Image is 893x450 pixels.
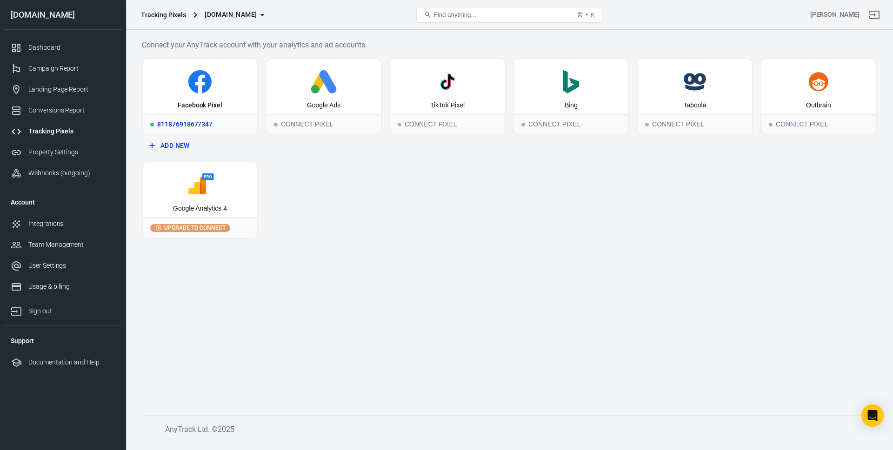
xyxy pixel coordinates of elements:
a: Team Management [3,234,122,255]
span: Upgrade to connect [162,224,227,232]
span: Connect Pixel [398,123,401,126]
a: Facebook PixelRunning811876918677347 [142,58,258,135]
a: Webhooks (outgoing) [3,163,122,184]
h6: AnyTrack Ltd. © 2025 [165,424,863,435]
div: Documentation and Help [28,357,115,367]
div: Outbrain [806,101,831,110]
a: Sign out [863,4,886,26]
a: Usage & billing [3,276,122,297]
div: Tracking Pixels [141,10,186,20]
div: Connect Pixel [267,114,381,134]
a: Integrations [3,213,122,234]
a: Campaign Report [3,58,122,79]
a: Property Settings [3,142,122,163]
span: Running [150,123,154,126]
div: Dashboard [28,43,115,53]
div: Taboola [683,101,706,110]
div: Team Management [28,240,115,250]
a: Sign out [3,297,122,322]
button: Add New [146,137,254,154]
div: Connect Pixel [514,114,628,134]
div: Webhooks (outgoing) [28,168,115,178]
div: Connect Pixel [638,114,752,134]
button: Google Analytics 4Upgrade to connect [142,161,258,238]
div: Facebook Pixel [178,101,222,110]
button: TikTok PixelConnect PixelConnect Pixel [389,58,506,135]
a: User Settings [3,255,122,276]
a: Landing Page Report [3,79,122,100]
li: Account [3,191,122,213]
span: Connect Pixel [521,123,525,126]
span: Connect Pixel [769,123,773,126]
div: Tracking Pixels [28,126,115,136]
span: Find anything... [433,11,476,18]
div: Integrations [28,219,115,229]
div: Account id: GO1HsbMZ [810,10,860,20]
button: BingConnect PixelConnect Pixel [513,58,629,135]
div: Google Analytics 4 [173,204,227,213]
div: Connect Pixel [390,114,505,134]
span: Connect Pixel [274,123,278,126]
div: Open Intercom Messenger [861,404,884,427]
a: Conversions Report [3,100,122,121]
a: Tracking Pixels [3,121,122,142]
span: Connect Pixel [645,123,649,126]
div: Conversions Report [28,106,115,115]
a: Dashboard [3,37,122,58]
div: Connect Pixel [761,114,876,134]
div: Property Settings [28,147,115,157]
h6: Connect your AnyTrack account with your analytics and ad accounts. [142,39,877,51]
div: Usage & billing [28,282,115,291]
div: 811876918677347 [143,114,257,134]
div: Sign out [28,306,115,316]
button: Google AdsConnect PixelConnect Pixel [266,58,382,135]
span: twothreadsbyedmonds.com [205,9,257,20]
div: Landing Page Report [28,85,115,94]
div: Campaign Report [28,64,115,73]
div: Google Ads [307,101,340,110]
div: User Settings [28,261,115,271]
button: Find anything...⌘ + K [416,7,602,23]
div: [DOMAIN_NAME] [3,11,122,19]
div: ⌘ + K [577,11,594,18]
button: TaboolaConnect PixelConnect Pixel [637,58,753,135]
button: OutbrainConnect PixelConnect Pixel [760,58,877,135]
button: [DOMAIN_NAME] [201,6,268,23]
div: TikTok Pixel [430,101,465,110]
div: Bing [565,101,578,110]
li: Support [3,330,122,352]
